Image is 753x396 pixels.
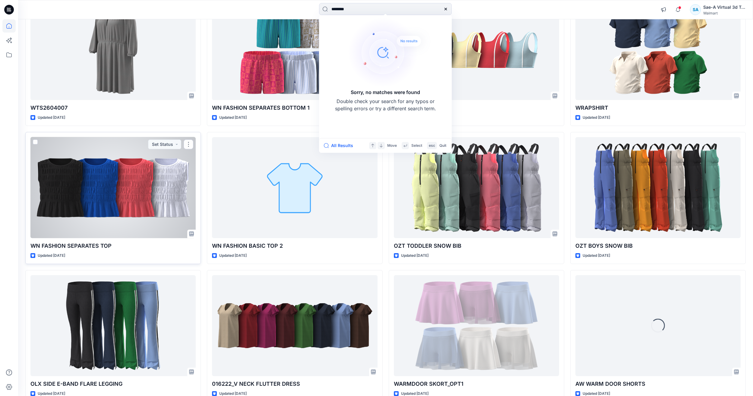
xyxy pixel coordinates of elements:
[575,380,741,388] p: AW WARM DOOR SHORTS
[351,89,420,96] h5: Sorry, no matches were found
[219,253,247,259] p: Updated [DATE]
[38,115,65,121] p: Updated [DATE]
[703,4,745,11] div: Sae-A Virtual 3d Team
[575,137,741,238] a: OZT BOYS SNOW BIB
[583,115,610,121] p: Updated [DATE]
[219,115,247,121] p: Updated [DATE]
[30,104,196,112] p: WTS2604007
[30,137,196,238] a: WN FASHION SEPARATES TOP
[212,137,377,238] a: WN FASHION BASIC TOP 2
[439,143,446,149] p: Quit
[394,104,559,112] p: AW PIPING BRA
[30,242,196,250] p: WN FASHION SEPARATES TOP
[394,242,559,250] p: OZT TODDLER SNOW BIB
[575,242,741,250] p: OZT BOYS SNOW BIB
[324,142,357,149] button: All Results
[575,104,741,112] p: WRAPSHIRT
[334,98,437,112] p: Double check your search for any typos or spelling errors or try a different search term.
[30,380,196,388] p: OLX SIDE E-BAND FLARE LEGGING
[387,143,397,149] p: Move
[30,275,196,376] a: OLX SIDE E-BAND FLARE LEGGING
[212,380,377,388] p: 016222_V NECK FLUTTER DRESS
[703,11,745,15] div: Walmart
[401,253,429,259] p: Updated [DATE]
[212,104,377,112] p: WN FASHION SEPARATES BOTTOM 1
[394,380,559,388] p: WARMDOOR SKORT_OPT1
[212,242,377,250] p: WN FASHION BASIC TOP 2
[394,275,559,376] a: WARMDOOR SKORT_OPT1
[348,16,432,89] img: Sorry, no matches were found
[38,253,65,259] p: Updated [DATE]
[411,143,422,149] p: Select
[212,275,377,376] a: 016222_V NECK FLUTTER DRESS
[690,4,701,15] div: SA
[394,137,559,238] a: OZT TODDLER SNOW BIB
[583,253,610,259] p: Updated [DATE]
[429,143,435,149] p: esc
